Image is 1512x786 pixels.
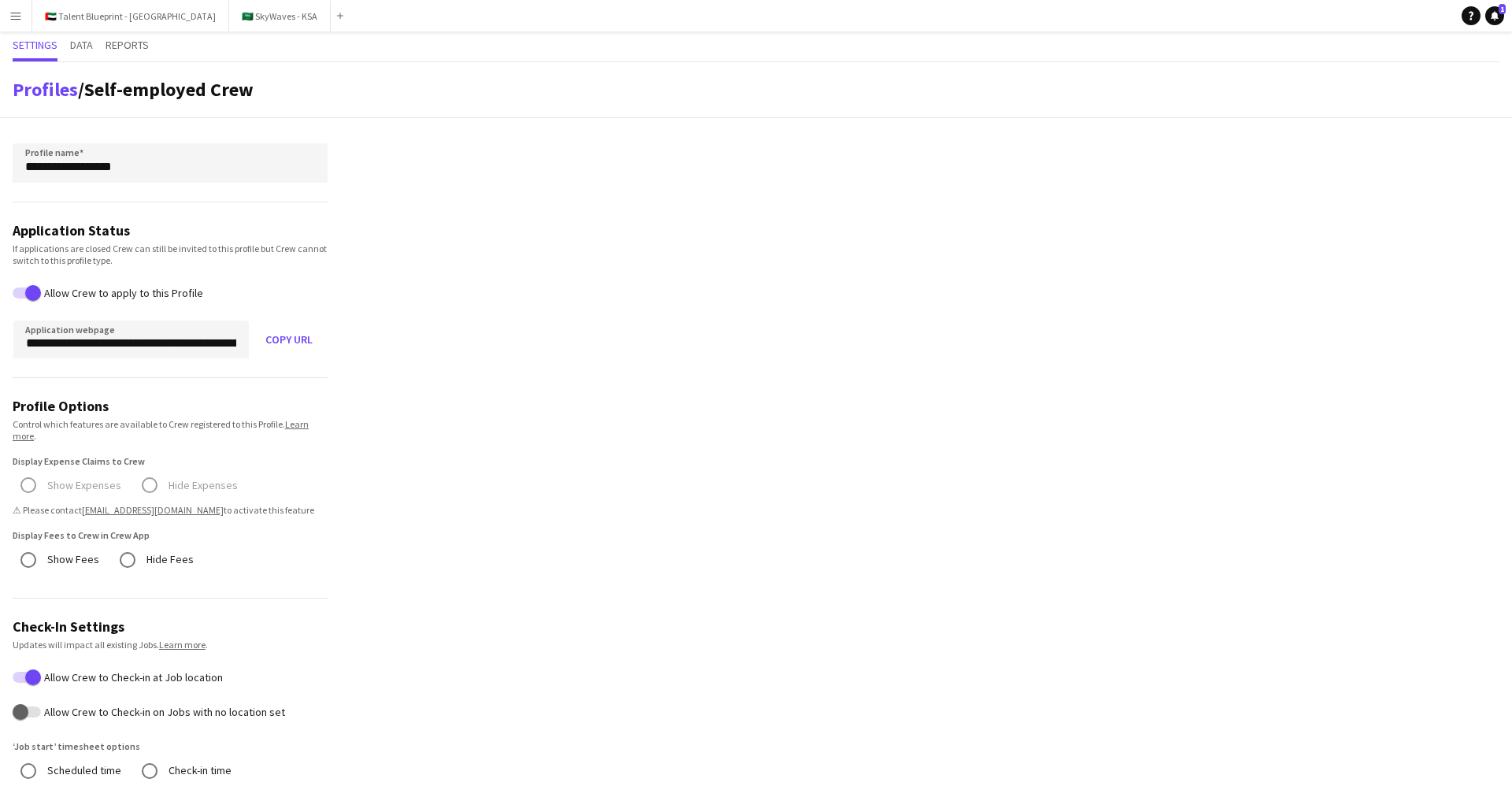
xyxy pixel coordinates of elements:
a: [EMAIL_ADDRESS][DOMAIN_NAME] [82,504,224,516]
span: 1 [1499,4,1506,14]
a: Learn more [13,418,309,442]
label: Allow Crew to Check-in at Job location [41,670,223,683]
span: ⚠ Please contact to activate this feature [13,504,328,516]
h3: Application Status [13,221,328,239]
h1: / [13,78,254,102]
span: Self-employed Crew [84,77,254,102]
h3: Profile Options [13,397,328,415]
label: Display Expense Claims to Crew [13,454,328,469]
span: Reports [106,39,149,50]
div: Updates will impact all existing Jobs. . [13,639,328,651]
label: Show Fees [44,547,99,572]
button: Copy URL [250,321,328,358]
label: Display Fees to Crew in Crew App [13,528,328,543]
span: Data [70,39,93,50]
label: Hide Fees [143,547,194,572]
label: Allow Crew to apply to this Profile [41,287,203,299]
label: Allow Crew to Check-in on Jobs with no location set [41,706,285,718]
label: Scheduled time [44,758,121,783]
a: 1 [1485,6,1504,25]
span: Settings [13,39,57,50]
button: 🇸🇦 SkyWaves - KSA [229,1,331,32]
div: If applications are closed Crew can still be invited to this profile but Crew cannot switch to th... [13,243,328,266]
a: Profiles [13,77,78,102]
button: 🇦🇪 Talent Blueprint - [GEOGRAPHIC_DATA] [32,1,229,32]
iframe: Chat Widget [983,25,1512,786]
div: Control which features are available to Crew registered to this Profile. . [13,418,328,442]
a: Learn more [159,639,206,651]
label: Check-in time [165,758,232,783]
h3: Check-In Settings [13,617,328,636]
label: ‘Job start’ timesheet options [13,740,328,754]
